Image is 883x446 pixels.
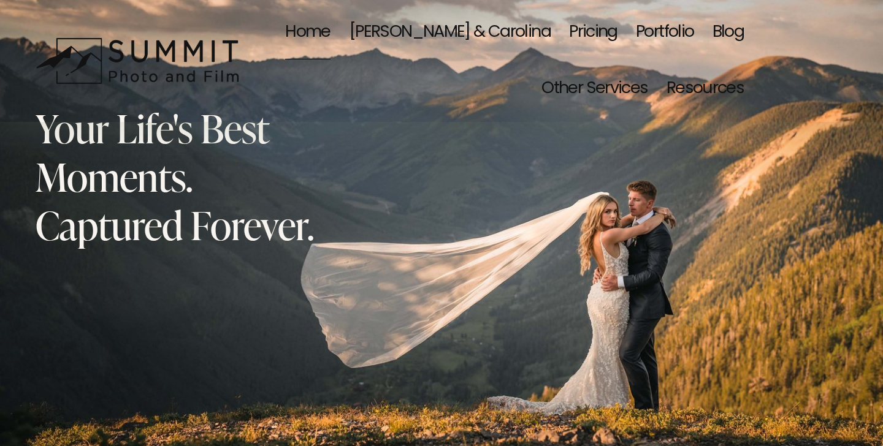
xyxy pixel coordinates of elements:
a: Portfolio [636,4,694,61]
span: Other Services [541,62,648,116]
a: Blog [713,4,744,61]
a: folder dropdown [667,61,744,117]
img: Summit Photo and Film [36,37,247,85]
a: Home [285,4,331,61]
h2: Your Life's Best Moments. Captured Forever. [36,104,336,248]
span: Resources [667,62,744,116]
a: Pricing [569,4,617,61]
a: folder dropdown [541,61,648,117]
a: [PERSON_NAME] & Carolina [349,4,551,61]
